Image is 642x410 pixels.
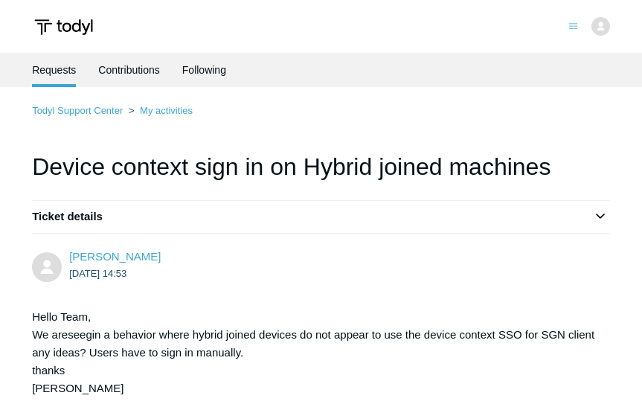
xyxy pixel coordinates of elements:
[69,250,161,263] span: Shlomo Kay
[126,105,193,116] li: My activities
[69,268,126,279] time: 2025-10-03T14:53:55Z
[182,53,226,87] a: Following
[98,53,160,87] a: Contributions
[32,149,610,185] h1: Device context sign in on Hybrid joined machines
[32,53,76,87] li: Requests
[32,308,595,397] p: Hello Team, We areseegin a behavior where hybrid joined devices do not appear to use the device c...
[32,13,95,41] img: Todyl Support Center Help Center home page
[32,105,126,116] li: Todyl Support Center
[69,250,161,263] a: [PERSON_NAME]
[32,105,123,116] a: Todyl Support Center
[568,19,578,31] button: Toggle navigation menu
[140,105,193,116] a: My activities
[32,208,610,225] h2: Ticket details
